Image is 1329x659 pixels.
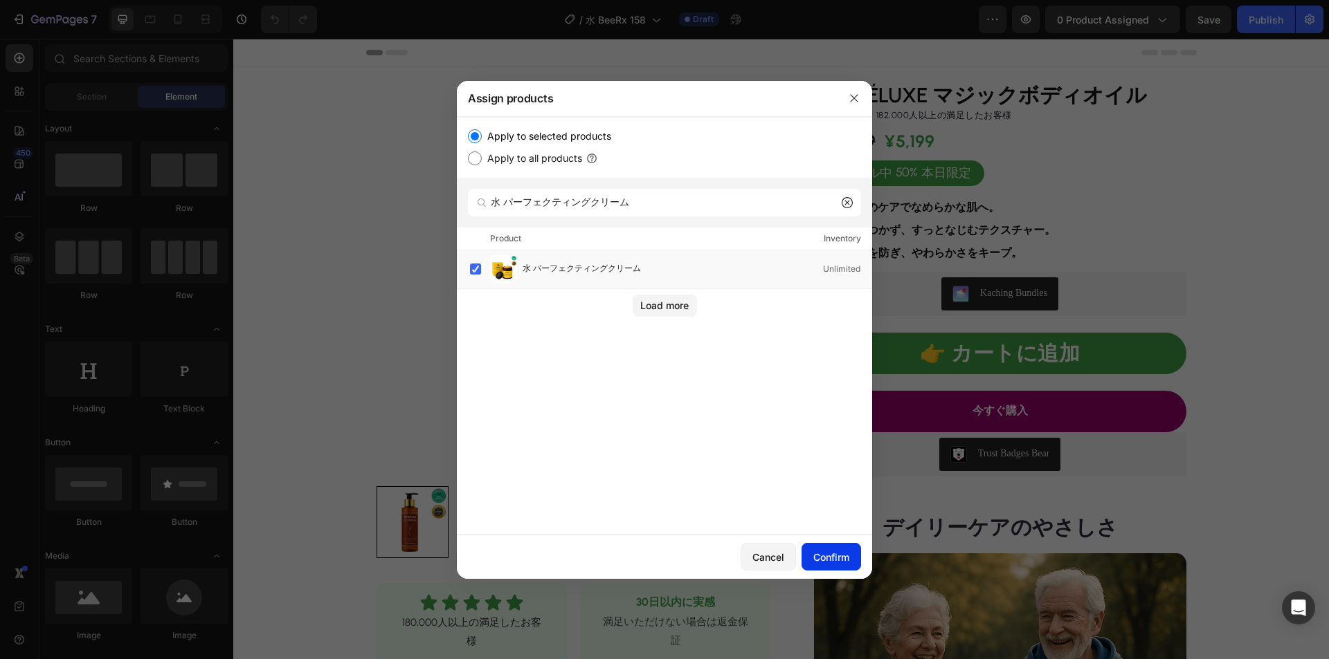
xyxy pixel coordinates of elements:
div: Cancel [752,550,784,564]
div: /> [457,117,872,535]
input: Search products [468,189,861,216]
button: Kaching Bundles [708,239,825,272]
div: Assign products [457,80,836,116]
div: Inventory [824,232,861,245]
strong: ベタつかず、すっとなじむテクスチャー。 [612,185,822,198]
strong: 30日以内に実感 [403,557,482,570]
span: 182,000人以上の満足したお客様 [643,71,779,82]
div: ¥5,199 [649,90,703,115]
button: Cancel [741,543,796,570]
label: Apply to selected products [482,128,611,145]
div: Open Intercom Messenger [1282,591,1315,624]
button: 👉 カートに追加 [581,294,953,335]
div: 50% [661,124,686,143]
button: Trust Badges Bear [706,399,828,432]
div: Unlimited [823,262,871,276]
button: 今すぐ購入 [581,352,953,393]
div: Confirm [813,550,849,564]
p: 180,000人以上の満足したお客様 [165,575,311,612]
div: Product [490,232,521,245]
button: Load more [633,295,697,317]
div: Load more [640,298,689,313]
div: Trust Badges Bear [745,407,817,422]
strong: 毎日のケアでなめらかな肌へ。 [611,162,766,175]
div: 👉 カートに追加 [687,299,847,330]
div: 今すぐ購入 [739,362,795,382]
span: 水 パーフェクティングクリーム [523,261,641,277]
div: Kaching Bundles [747,247,814,261]
img: KachingBundles.png [719,247,736,263]
h1: FerméLuxe マジックボディオイル [581,45,953,68]
div: 本日限定 [686,124,740,145]
label: Apply to all products [482,150,582,167]
div: ¥10,399 [581,90,644,115]
strong: 乾燥を防ぎ、やわらかさをキープ。 [612,207,789,221]
span: 満足いただけない場合は返金保証 [370,577,515,608]
button: Confirm [802,543,861,570]
strong: デイリーケアのやさしさ [649,476,885,501]
img: product-img [489,255,517,283]
img: CLDR_q6erfwCEAE=.png [717,407,734,424]
div: 🔥セール中 [592,124,661,145]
